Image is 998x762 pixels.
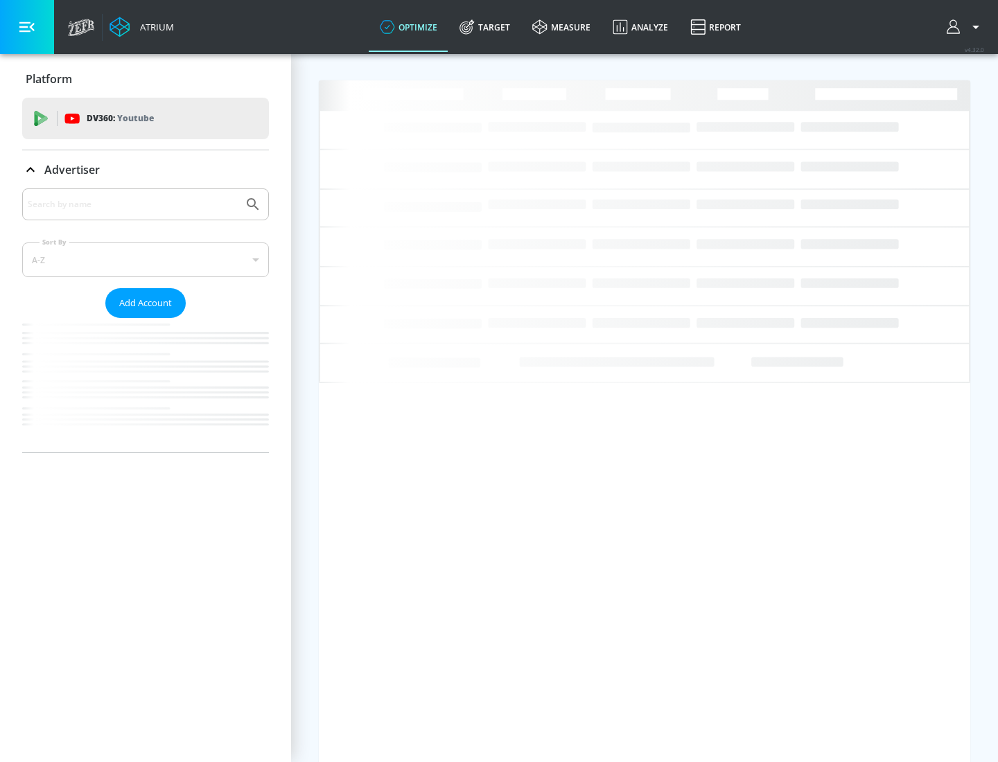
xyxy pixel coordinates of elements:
div: Advertiser [22,150,269,189]
div: DV360: Youtube [22,98,269,139]
a: Atrium [110,17,174,37]
p: Youtube [117,111,154,125]
p: Platform [26,71,72,87]
input: Search by name [28,195,238,213]
a: optimize [369,2,448,52]
div: Platform [22,60,269,98]
div: Atrium [134,21,174,33]
a: measure [521,2,602,52]
label: Sort By [40,238,69,247]
nav: list of Advertiser [22,318,269,452]
a: Target [448,2,521,52]
p: Advertiser [44,162,100,177]
span: v 4.32.0 [965,46,984,53]
p: DV360: [87,111,154,126]
span: Add Account [119,295,172,311]
div: A-Z [22,242,269,277]
button: Add Account [105,288,186,318]
div: Advertiser [22,188,269,452]
a: Report [679,2,752,52]
a: Analyze [602,2,679,52]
